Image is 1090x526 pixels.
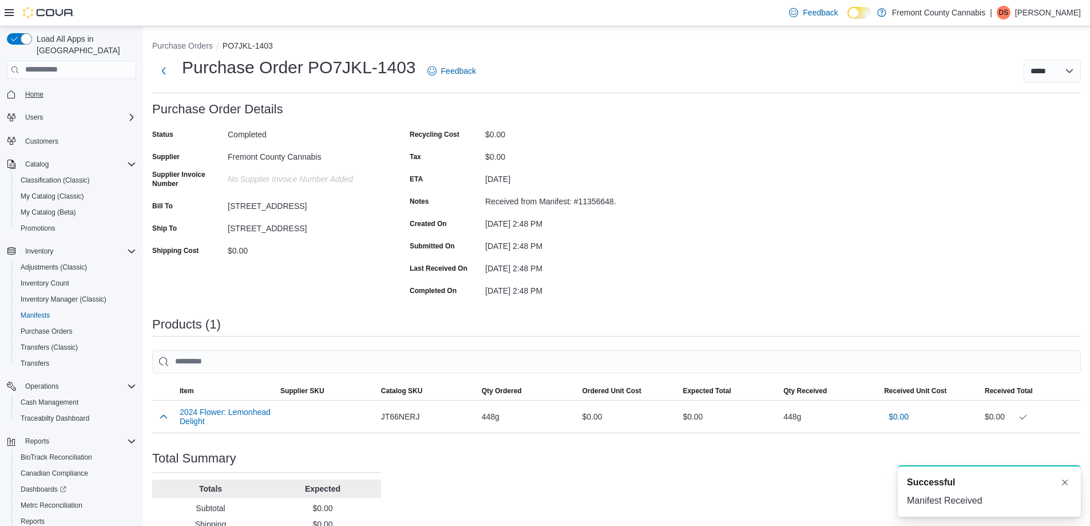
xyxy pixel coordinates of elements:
span: Catalog [25,160,49,169]
button: Dismiss toast [1058,476,1072,489]
span: Purchase Orders [21,327,73,336]
p: Expected [269,483,376,495]
div: No Supplier Invoice Number added [228,170,381,184]
div: [DATE] 2:48 PM [485,237,639,251]
div: Notification [907,476,1072,489]
div: 448g [779,405,879,428]
span: Adjustments (Classic) [21,263,87,272]
span: Traceabilty Dashboard [21,414,89,423]
span: Home [25,90,43,99]
span: Metrc Reconciliation [21,501,82,510]
span: Reports [21,434,136,448]
span: BioTrack Reconciliation [21,453,92,462]
a: BioTrack Reconciliation [16,450,97,464]
a: Metrc Reconciliation [16,499,87,512]
button: Customers [2,132,141,149]
button: Inventory Count [11,275,141,291]
span: Received Total [985,386,1033,396]
span: Customers [21,133,136,148]
button: Qty Received [779,382,879,400]
span: Catalog [21,157,136,171]
button: Purchase Orders [11,323,141,339]
a: Transfers [16,357,54,370]
span: Inventory Manager (Classic) [21,295,106,304]
span: Feedback [803,7,838,18]
a: Purchase Orders [16,325,77,338]
span: JT66NERJ [381,410,420,424]
div: $0.00 [485,148,639,161]
label: Submitted On [410,242,455,251]
a: Classification (Classic) [16,173,94,187]
a: Canadian Compliance [16,466,93,480]
a: Customers [21,135,63,148]
span: My Catalog (Classic) [16,189,136,203]
button: Catalog SKU [376,382,477,400]
div: [STREET_ADDRESS] [228,219,381,233]
span: Promotions [21,224,56,233]
span: Transfers [16,357,136,370]
span: Feedback [441,65,476,77]
button: Expected Total [678,382,779,400]
button: Adjustments (Classic) [11,259,141,275]
button: Classification (Classic) [11,172,141,188]
span: Ordered Unit Cost [582,386,641,396]
span: $0.00 [889,411,909,422]
a: Transfers (Classic) [16,341,82,354]
button: Promotions [11,220,141,236]
span: Item [180,386,194,396]
p: Subtotal [157,503,264,514]
a: Dashboards [16,483,71,496]
div: $0.00 [678,405,779,428]
span: Reports [25,437,49,446]
span: Traceabilty Dashboard [16,412,136,425]
div: [DATE] 2:48 PM [485,282,639,295]
div: Fremont County Cannabis [228,148,381,161]
button: My Catalog (Beta) [11,204,141,220]
p: | [990,6,992,19]
span: Canadian Compliance [21,469,88,478]
span: Load All Apps in [GEOGRAPHIC_DATA] [32,33,136,56]
div: Completed [228,125,381,139]
button: Inventory [21,244,58,258]
button: Catalog [21,157,53,171]
label: Ship To [152,224,177,233]
button: Users [2,109,141,125]
span: Reports [21,517,45,526]
div: $0.00 [485,125,639,139]
span: My Catalog (Classic) [21,192,84,201]
button: Supplier SKU [276,382,376,400]
input: Dark Mode [847,7,871,19]
div: $0.00 [228,242,381,255]
h3: Products (1) [152,318,221,331]
a: Adjustments (Classic) [16,260,92,274]
a: Inventory Count [16,276,74,290]
button: Traceabilty Dashboard [11,410,141,426]
label: ETA [410,175,423,184]
button: PO7JKL-1403 [223,41,273,50]
label: Completed On [410,286,457,295]
span: Inventory [25,247,53,256]
span: Operations [21,379,136,393]
button: Home [2,86,141,102]
button: Reports [2,433,141,449]
h3: Purchase Order Details [152,102,283,116]
div: [DATE] [485,170,639,184]
button: 2024 Flower: Lemonhead Delight [180,408,271,426]
button: Next [152,60,175,82]
span: Received Unit Cost [884,386,946,396]
div: 448g [477,405,578,428]
span: Successful [907,476,955,489]
span: Manifests [21,311,50,320]
span: Supplier SKU [280,386,324,396]
span: Users [21,110,136,124]
button: Operations [2,378,141,394]
a: Inventory Manager (Classic) [16,292,111,306]
a: My Catalog (Beta) [16,205,81,219]
button: Catalog [2,156,141,172]
a: Home [21,88,48,101]
div: $0.00 [578,405,679,428]
div: [DATE] 2:48 PM [485,215,639,228]
div: Dana Soux [997,6,1010,19]
div: Manifest Received [907,494,1072,508]
button: Transfers (Classic) [11,339,141,355]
